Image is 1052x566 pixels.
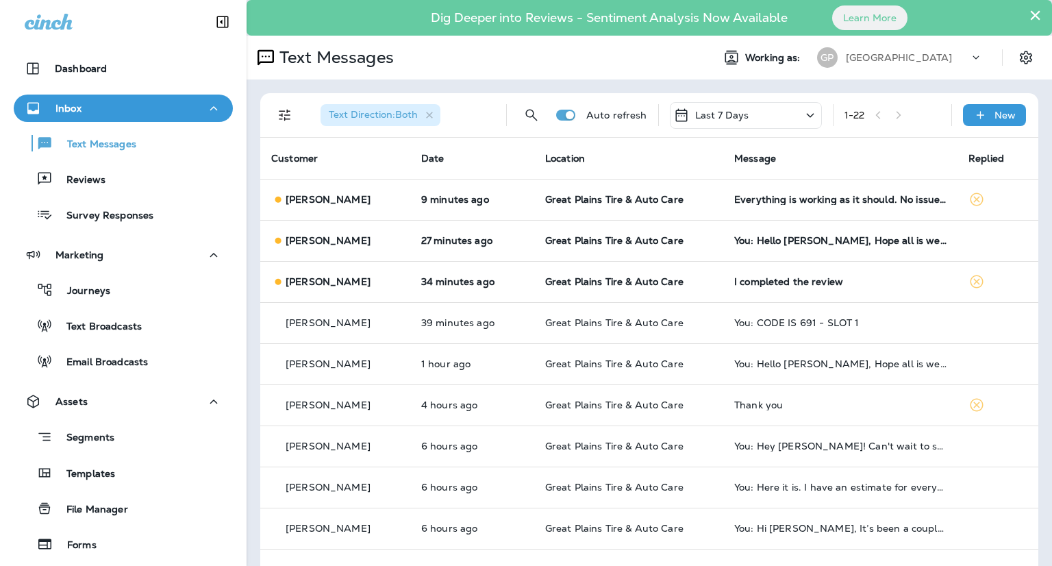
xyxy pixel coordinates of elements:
p: Inbox [55,103,82,114]
span: Text Direction : Both [329,108,418,121]
p: Templates [53,468,115,481]
button: Settings [1014,45,1038,70]
div: You: Hi Rodney, It’s been a couple of months since we serviced your 2011 Honda Odyssey at Great P... [734,523,947,534]
span: Great Plains Tire & Auto Care [545,193,684,206]
p: Journeys [53,285,110,298]
div: 1 - 22 [844,110,865,121]
p: Sep 25, 2025 03:30 PM [421,358,523,369]
p: Reviews [53,174,105,187]
div: Text Direction:Both [321,104,440,126]
div: I completed the review [734,276,947,287]
p: Sep 25, 2025 04:47 PM [421,194,523,205]
button: Learn More [832,5,907,30]
p: [PERSON_NAME] [286,399,371,410]
p: File Manager [53,504,128,517]
p: Auto refresh [586,110,647,121]
button: Survey Responses [14,200,233,229]
button: Collapse Sidebar [203,8,242,36]
span: Location [545,152,585,164]
div: You: CODE IS 691 - SLOT 1 [734,317,947,328]
p: Sep 25, 2025 04:17 PM [421,317,523,328]
p: Sep 25, 2025 04:22 PM [421,276,523,287]
p: [PERSON_NAME] [286,482,371,493]
button: Email Broadcasts [14,347,233,376]
span: Customer [271,152,318,164]
p: Sep 25, 2025 10:42 AM [421,482,523,493]
p: Text Messages [274,47,394,68]
p: [GEOGRAPHIC_DATA] [846,52,952,63]
p: New [994,110,1016,121]
span: Great Plains Tire & Auto Care [545,317,684,329]
p: Email Broadcasts [53,356,148,369]
span: Great Plains Tire & Auto Care [545,358,684,370]
button: Text Messages [14,129,233,158]
span: Date [421,152,444,164]
p: [PERSON_NAME] [286,441,371,452]
button: Close [1029,4,1042,26]
p: Text Broadcasts [53,321,142,334]
p: Sep 25, 2025 04:30 PM [421,235,523,246]
p: Marketing [55,249,103,260]
p: [PERSON_NAME] [286,276,371,287]
button: Journeys [14,275,233,304]
button: File Manager [14,494,233,523]
div: Everything is working as it should. No issues from what was repaired. [734,194,947,205]
p: Sep 25, 2025 10:48 AM [421,441,523,452]
span: Great Plains Tire & Auto Care [545,234,684,247]
button: Marketing [14,241,233,269]
p: [PERSON_NAME] [286,523,371,534]
button: Dashboard [14,55,233,82]
span: Great Plains Tire & Auto Care [545,522,684,534]
div: You: Here it is. I have an estimate for everything we discovered. No pressure, we give YOU, our c... [734,482,947,493]
p: Sep 25, 2025 10:24 AM [421,523,523,534]
span: Message [734,152,776,164]
p: [PERSON_NAME] [286,317,371,328]
span: Working as: [745,52,803,64]
span: Great Plains Tire & Auto Care [545,399,684,411]
p: Sep 25, 2025 12:16 PM [421,399,523,410]
p: Text Messages [53,138,136,151]
div: You: Hey Chad! Can't wait to serve you again. Click on the link below to get started! Once you ar... [734,441,947,452]
p: Forms [53,539,97,552]
button: Text Broadcasts [14,311,233,340]
div: You: Hello Jason, Hope all is well! This is Justin from Great Plains Tire & Auto Care. I wanted t... [734,235,947,246]
div: You: Hello David, Hope all is well! This is Justin at Great Plains Tire & Auto Care, I wanted to ... [734,358,947,369]
button: Search Messages [518,101,545,129]
p: Segments [53,432,114,445]
button: Reviews [14,164,233,193]
p: [PERSON_NAME] [286,358,371,369]
button: Segments [14,422,233,452]
button: Templates [14,458,233,487]
p: Assets [55,396,88,407]
span: Great Plains Tire & Auto Care [545,481,684,493]
div: Thank you [734,399,947,410]
button: Assets [14,388,233,415]
p: [PERSON_NAME] [286,194,371,205]
p: [PERSON_NAME] [286,235,371,246]
p: Dashboard [55,63,107,74]
span: Great Plains Tire & Auto Care [545,440,684,452]
p: Last 7 Days [695,110,749,121]
div: GP [817,47,838,68]
button: Forms [14,530,233,558]
p: Dig Deeper into Reviews - Sentiment Analysis Now Available [391,16,827,20]
span: Great Plains Tire & Auto Care [545,275,684,288]
span: Replied [968,152,1004,164]
button: Inbox [14,95,233,122]
button: Filters [271,101,299,129]
p: Survey Responses [53,210,153,223]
